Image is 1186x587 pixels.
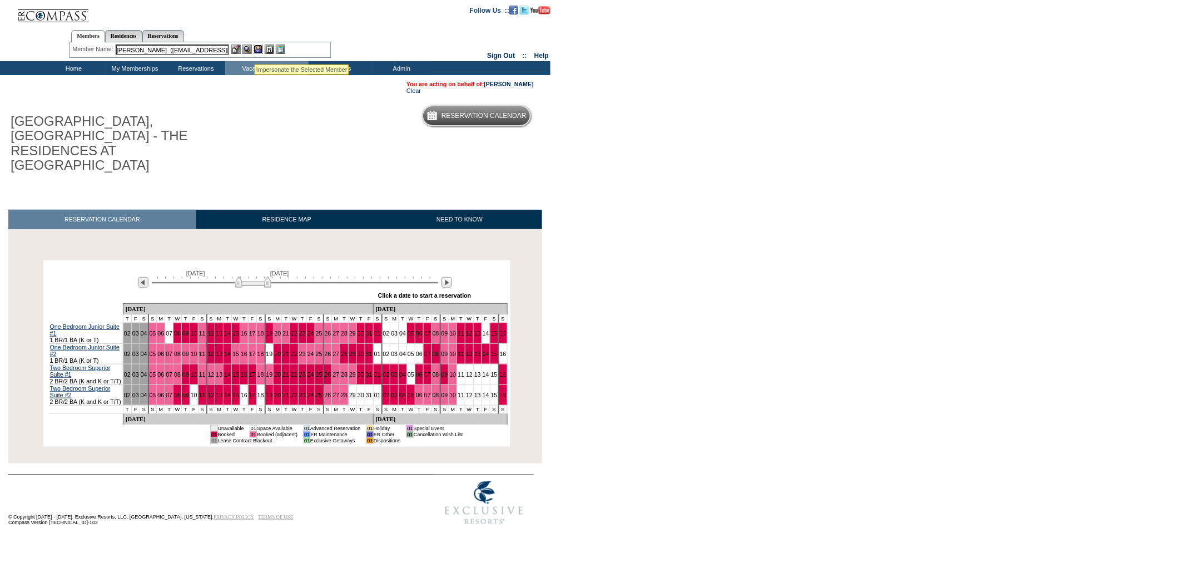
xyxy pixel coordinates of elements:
[232,371,239,378] a: 15
[191,392,197,398] a: 10
[316,392,322,398] a: 25
[157,330,164,337] a: 06
[124,330,131,337] a: 02
[208,392,215,398] a: 12
[316,330,322,337] a: 25
[50,364,111,378] a: Two Bedroom Superior Suite #1
[132,330,139,337] a: 03
[449,314,457,323] td: M
[299,330,306,337] a: 23
[382,314,390,323] td: S
[500,392,507,398] a: 16
[174,330,181,337] a: 08
[316,371,322,378] a: 25
[72,45,115,54] div: Member Name:
[399,330,406,337] a: 04
[50,323,120,337] a: One Bedroom Junior Suite #1
[124,371,131,378] a: 02
[282,351,289,357] a: 21
[165,314,173,323] td: T
[491,351,498,357] a: 15
[340,314,349,323] td: T
[383,351,390,357] a: 02
[483,330,489,337] a: 14
[214,514,254,520] a: PRIVACY POLICY
[190,405,198,413] td: F
[458,351,464,357] a: 11
[216,392,222,398] a: 13
[274,314,282,323] td: M
[232,405,240,413] td: W
[484,81,534,87] a: [PERSON_NAME]
[309,61,370,75] td: Reports
[191,330,197,337] a: 10
[181,405,190,413] td: T
[49,343,123,364] td: 1 BR/1 BA (K or T)
[49,384,123,405] td: 2 BR/2 BA (K and K or T/T)
[174,392,181,398] a: 08
[8,210,196,229] a: RESERVATION CALENDAR
[366,330,373,337] a: 31
[349,351,356,357] a: 29
[520,6,529,14] img: Follow us on Twitter
[199,351,206,357] a: 11
[199,392,206,398] a: 11
[424,330,431,337] a: 07
[520,6,529,13] a: Follow us on Twitter
[483,351,489,357] a: 14
[103,61,164,75] td: My Memberships
[349,330,356,337] a: 29
[406,87,421,94] a: Clear
[424,351,431,357] a: 07
[466,392,473,398] a: 12
[333,371,339,378] a: 27
[266,351,273,357] a: 19
[358,392,364,398] a: 30
[265,314,274,323] td: S
[224,405,232,413] td: T
[491,371,498,378] a: 15
[391,351,398,357] a: 03
[141,330,147,337] a: 04
[324,314,332,323] td: S
[358,330,364,337] a: 30
[174,351,181,357] a: 08
[291,392,297,398] a: 22
[224,392,231,398] a: 14
[276,45,285,54] img: b_calculator.gif
[248,314,256,323] td: F
[424,371,431,378] a: 07
[407,314,415,323] td: W
[274,330,281,337] a: 20
[406,81,534,87] span: You are acting on behalf of:
[199,330,206,337] a: 11
[182,392,189,398] a: 09
[248,405,256,413] td: F
[500,371,507,378] a: 16
[390,314,399,323] td: M
[465,314,474,323] td: W
[332,314,340,323] td: M
[265,45,274,54] img: Reservations
[123,314,131,323] td: T
[391,371,398,378] a: 03
[164,61,225,75] td: Reservations
[249,351,256,357] a: 17
[357,314,365,323] td: T
[140,314,148,323] td: S
[509,6,518,14] img: Become our fan on Facebook
[383,392,390,398] a: 02
[408,330,414,337] a: 05
[274,371,281,378] a: 20
[534,52,549,60] a: Help
[433,371,439,378] a: 08
[383,330,390,337] a: 02
[490,314,498,323] td: S
[71,30,105,42] a: Members
[157,405,165,413] td: M
[150,351,156,357] a: 05
[232,392,239,398] a: 15
[399,371,406,378] a: 04
[131,405,140,413] td: F
[458,371,464,378] a: 11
